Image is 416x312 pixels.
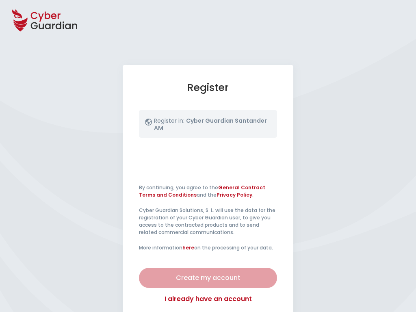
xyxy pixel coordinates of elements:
[139,184,277,199] p: By continuing, you agree to the and the .
[139,207,277,236] p: Cyber Guardian Solutions, S. L. will use the data for the registration of your Cyber Guardian use...
[154,117,267,132] b: Cyber Guardian Santander AM
[182,244,194,251] a: here
[145,273,271,283] div: Create my account
[139,268,277,288] button: Create my account
[139,184,265,198] a: General Contract Terms and Conditions
[139,244,277,251] p: More information on the processing of your data.
[139,81,277,94] h1: Register
[217,191,252,198] a: Privacy Policy
[154,117,271,136] p: Register in:
[139,294,277,304] a: I already have an account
